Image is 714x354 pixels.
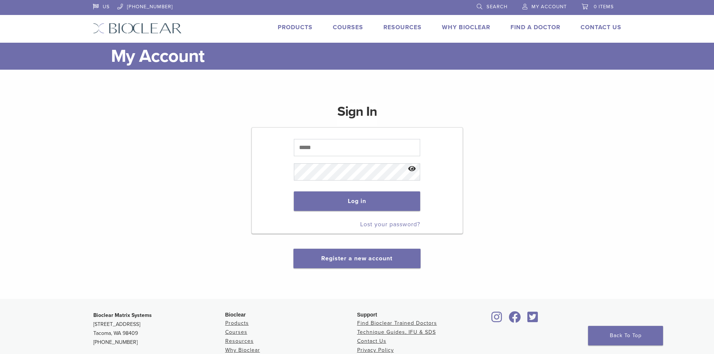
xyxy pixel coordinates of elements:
span: Search [486,4,507,10]
img: Bioclear [93,23,182,34]
a: Find A Doctor [510,24,560,31]
a: Products [225,320,249,326]
span: Bioclear [225,312,246,318]
a: Courses [225,329,247,335]
a: Back To Top [588,326,663,345]
a: Privacy Policy [357,347,394,353]
h1: Sign In [337,103,377,127]
a: Courses [333,24,363,31]
strong: Bioclear Matrix Systems [93,312,152,318]
h1: My Account [111,43,621,70]
span: 0 items [594,4,614,10]
a: Lost your password? [360,221,420,228]
a: Technique Guides, IFU & SDS [357,329,436,335]
a: Bioclear [525,316,541,323]
button: Log in [294,191,420,211]
a: Resources [225,338,254,344]
a: Bioclear [489,316,505,323]
span: My Account [531,4,567,10]
a: Resources [383,24,422,31]
a: Why Bioclear [225,347,260,353]
a: Register a new account [321,255,392,262]
button: Show password [404,160,420,179]
span: Support [357,312,377,318]
a: Products [278,24,313,31]
a: Why Bioclear [442,24,490,31]
a: Bioclear [506,316,524,323]
p: [STREET_ADDRESS] Tacoma, WA 98409 [PHONE_NUMBER] [93,311,225,347]
a: Find Bioclear Trained Doctors [357,320,437,326]
button: Register a new account [293,249,420,268]
a: Contact Us [581,24,621,31]
a: Contact Us [357,338,386,344]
